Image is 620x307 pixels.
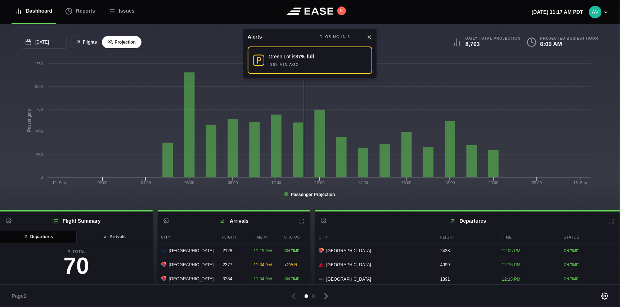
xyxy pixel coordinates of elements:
text: 1000 [34,84,43,89]
span: 12:05 PM [502,248,520,253]
input: mm/dd/yyyy [22,36,67,49]
img: 9eca6f7b035e9ca54b5c6e3bab63db89 [589,6,602,18]
div: Status [280,231,310,244]
span: [GEOGRAPHIC_DATA] [169,262,214,268]
text: 20:00 [489,181,499,185]
b: Total [6,249,147,254]
div: 2438 [437,244,497,258]
span: 11:19 AM [253,248,272,253]
text: 10:00 [271,181,282,185]
tspan: 12. Sep [52,181,66,185]
text: 02:00 [98,181,108,185]
span: [GEOGRAPHIC_DATA] [326,276,371,282]
div: Flight [437,231,497,244]
b: 8,703 [466,41,480,47]
text: 18:00 [445,181,455,185]
div: CLOSING IN 6... [320,34,355,40]
span: 12:18 PM [502,277,520,282]
div: 2377 [219,258,248,272]
button: Arrivals [76,231,153,243]
div: 1891 [437,272,497,286]
div: Time [250,231,279,244]
a: Total70 [6,249,147,281]
h3: 70 [6,254,147,277]
div: Green Lot is . [269,53,315,61]
button: Projection [102,36,141,49]
span: 12:15 PM [502,262,520,267]
b: Daily Total Projection [466,36,521,41]
div: Status [560,231,620,244]
div: ON TIME [564,248,616,254]
button: Flights [70,36,103,49]
b: Projected Busiest Hour [540,36,598,41]
tspan: Passenger Projection [291,192,335,197]
text: 12:00 [315,181,325,185]
div: Flight [218,231,248,244]
b: 6:00 AM [540,41,562,47]
span: 11:34 AM [253,276,272,281]
div: + 29 MIN [284,262,306,268]
h2: Departures [315,212,620,231]
div: 3284 [219,272,248,286]
div: -369 MIN AGO [269,62,299,67]
text: 22:00 [532,181,542,185]
text: 1250 [34,62,43,66]
div: ON TIME [564,276,616,282]
tspan: 13. Sep [574,181,587,185]
span: [GEOGRAPHIC_DATA] [169,276,214,282]
span: [GEOGRAPHIC_DATA] [326,248,371,254]
div: ON TIME [284,248,306,254]
strong: 87% full [296,54,314,59]
text: 08:00 [228,181,238,185]
span: Page 1 [12,292,30,300]
div: Alerts [248,33,262,41]
text: 06:00 [184,181,194,185]
h2: Arrivals [158,212,310,231]
text: 750 [36,107,43,111]
button: 5 [337,6,346,15]
div: City [158,231,216,244]
text: 14:00 [358,181,368,185]
div: 4099 [437,258,497,272]
p: [DATE] 11:17 AM PDT [532,8,583,16]
span: 11:34 AM [253,262,272,267]
text: 250 [36,152,43,157]
div: ON TIME [564,262,616,268]
div: 2128 [219,244,248,258]
span: [GEOGRAPHIC_DATA] [326,262,371,268]
text: 04:00 [141,181,151,185]
tspan: Passengers [27,109,32,132]
text: 500 [36,130,43,134]
div: City [315,231,435,244]
div: ON TIME [284,276,306,282]
text: 16:00 [402,181,412,185]
span: VO [319,277,324,282]
text: 0 [41,175,43,179]
div: Time [498,231,558,244]
span: [GEOGRAPHIC_DATA] [169,248,214,254]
